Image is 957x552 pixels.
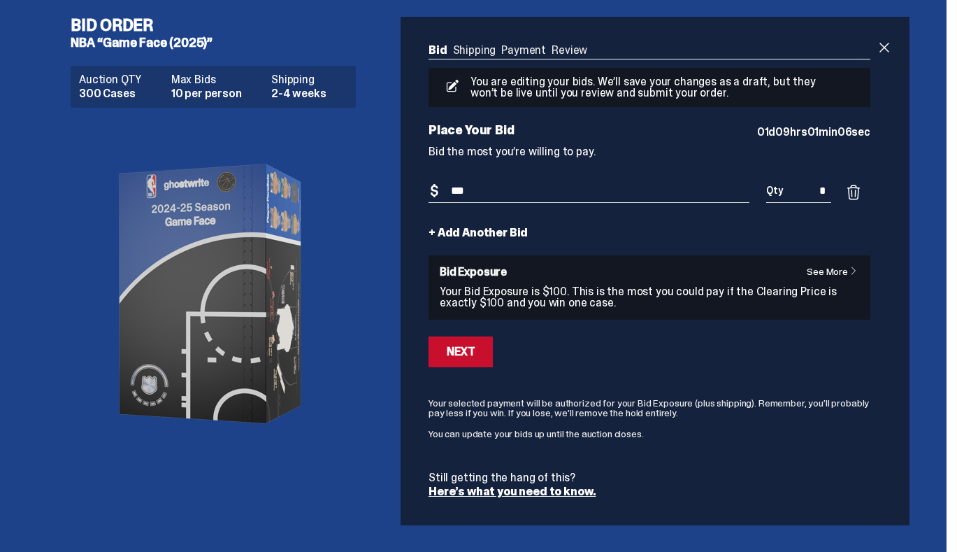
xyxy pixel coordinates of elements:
[429,43,447,57] a: Bid
[271,88,347,99] dd: 2-4 weeks
[71,17,367,34] h4: Bid Order
[552,43,587,57] a: Review
[447,346,475,358] div: Next
[429,227,528,239] a: + Add Another Bid
[757,125,769,139] span: 01
[429,337,493,367] button: Next
[271,74,347,85] dt: Shipping
[440,286,859,309] p: Your Bid Exposure is $100. This is the most you could pay if the Clearing Price is exactly $100 a...
[453,43,496,57] a: Shipping
[429,398,870,418] p: Your selected payment will be authorized for your Bid Exposure (plus shipping). Remember, you’ll ...
[775,125,790,139] span: 09
[79,74,163,85] dt: Auction QTY
[429,472,870,483] p: Still getting the hang of this?
[79,88,163,99] dd: 300 Cases
[757,127,870,138] p: d hrs min sec
[837,125,852,139] span: 06
[429,124,757,136] p: Place Your Bid
[430,184,438,198] span: $
[766,185,783,195] span: Qty
[807,267,865,276] a: See More
[171,88,263,99] dd: 10 per person
[807,125,819,139] span: 01
[429,146,870,157] p: Bid the most you’re willing to pay.
[429,429,870,439] p: You can update your bids up until the auction closes.
[73,119,353,469] img: product image
[465,76,827,99] p: You are editing your bids. We’ll save your changes as a draft, but they won’t be live until you r...
[171,74,263,85] dt: Max Bids
[440,267,859,278] h6: Bid Exposure
[429,484,596,499] a: Here’s what you need to know.
[71,36,367,49] h5: NBA “Game Face (2025)”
